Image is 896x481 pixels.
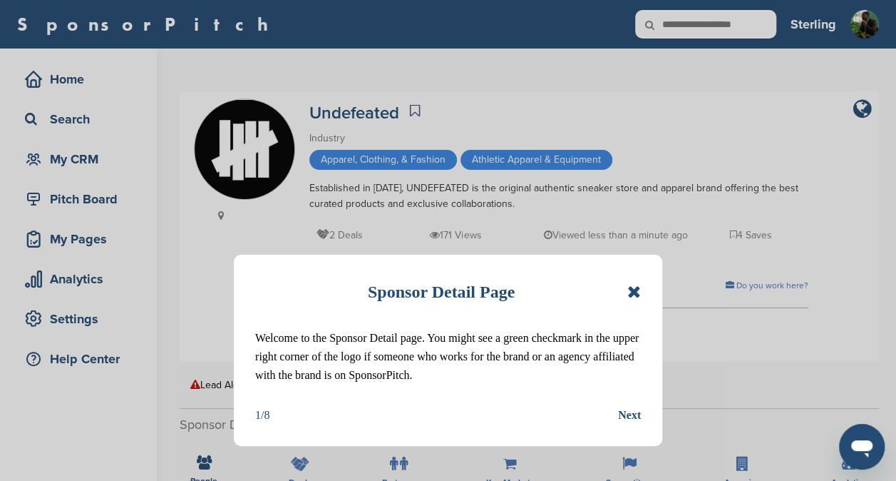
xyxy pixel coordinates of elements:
div: 1/8 [255,406,269,425]
iframe: Button to launch messaging window [839,424,885,470]
h1: Sponsor Detail Page [368,276,515,308]
button: Next [618,406,641,425]
p: Welcome to the Sponsor Detail page. You might see a green checkmark in the upper right corner of ... [255,329,641,385]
